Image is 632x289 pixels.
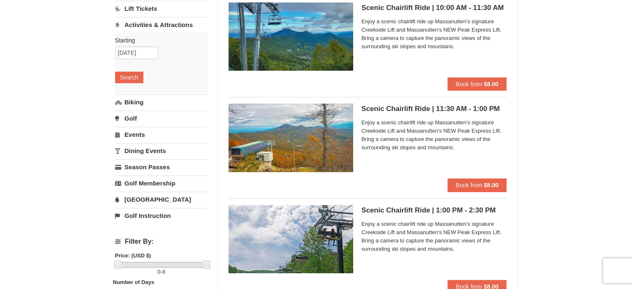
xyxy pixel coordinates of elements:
strong: Number of Days [113,279,155,285]
button: Book from $8.00 [448,77,507,91]
h4: Filter By: [115,238,208,245]
a: Golf Membership [115,175,208,191]
img: 24896431-13-a88f1aaf.jpg [229,104,353,172]
span: 0 [157,269,160,275]
img: 24896431-9-664d1467.jpg [229,205,353,273]
strong: Price: (USD $) [115,252,151,259]
span: Enjoy a scenic chairlift ride up Massanutten’s signature Creekside Lift and Massanutten's NEW Pea... [361,17,507,51]
a: [GEOGRAPHIC_DATA] [115,192,208,207]
a: Golf [115,111,208,126]
a: Season Passes [115,159,208,175]
a: Events [115,127,208,142]
strong: $8.00 [484,182,498,188]
span: Book from [456,81,482,87]
strong: $8.00 [484,81,498,87]
a: Golf Instruction [115,208,208,223]
button: Search [115,72,143,83]
h5: Scenic Chairlift Ride | 1:00 PM - 2:30 PM [361,206,507,215]
span: Enjoy a scenic chairlift ride up Massanutten’s signature Creekside Lift and Massanutten's NEW Pea... [361,220,507,253]
button: Book from $8.00 [448,178,507,192]
a: Biking [115,94,208,110]
label: Starting [115,36,202,44]
a: Dining Events [115,143,208,158]
h5: Scenic Chairlift Ride | 10:00 AM - 11:30 AM [361,4,507,12]
a: Activities & Attractions [115,17,208,32]
span: Book from [456,182,482,188]
img: 24896431-1-a2e2611b.jpg [229,2,353,71]
label: - [115,268,208,276]
span: Enjoy a scenic chairlift ride up Massanutten’s signature Creekside Lift and Massanutten's NEW Pea... [361,119,507,152]
h5: Scenic Chairlift Ride | 11:30 AM - 1:00 PM [361,105,507,113]
span: 8 [162,269,165,275]
a: Lift Tickets [115,1,208,16]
